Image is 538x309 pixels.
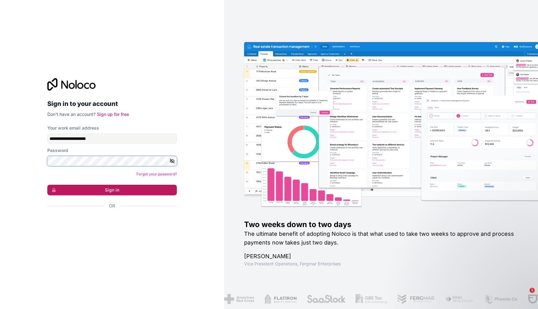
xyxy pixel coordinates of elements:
[136,172,177,176] a: Forgot your password?
[47,112,96,117] span: Don't have an account?
[47,98,177,109] h2: Sign in to your account
[47,134,177,144] input: Email address
[244,230,518,247] h2: The ultimate benefit of adopting Noloco is that what used to take two weeks to approve and proces...
[390,294,428,304] img: /assets/fergmar-CudnrXN5.png
[244,252,518,261] h1: [PERSON_NAME]
[47,185,177,195] button: Sign in
[257,294,289,304] img: /assets/flatiron-C8eUkumj.png
[244,261,518,267] h1: Vice President Operations , Fergmar Enterprises
[109,203,115,209] span: Or
[299,294,338,304] img: /assets/saastock-C6Zbiodz.png
[47,147,68,154] label: Password
[413,249,538,292] iframe: Intercom notifications message
[530,288,535,293] span: 1
[244,220,518,230] h1: Two weeks down to two days
[97,112,129,117] a: Sign up for free
[44,216,175,230] iframe: Sign in with Google Button
[217,294,247,304] img: /assets/american-red-cross-BAupjrZR.png
[438,294,467,304] img: /assets/fiera-fwj2N5v4.png
[348,294,380,304] img: /assets/gbstax-C-GtDUiK.png
[47,125,99,131] label: Your work email address
[47,156,177,166] input: Password
[477,294,511,304] img: /assets/phoenix-BREaitsQ.png
[517,288,532,303] iframe: Intercom live chat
